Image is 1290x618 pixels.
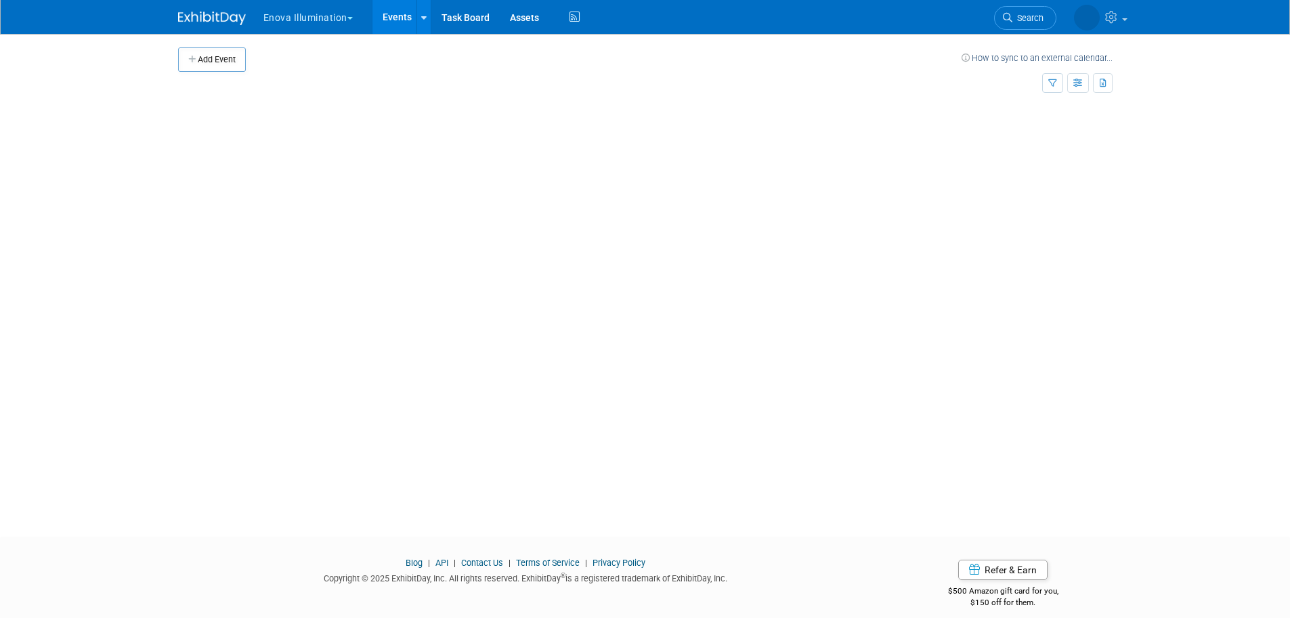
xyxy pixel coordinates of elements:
[461,558,503,568] a: Contact Us
[435,558,448,568] a: API
[406,558,423,568] a: Blog
[561,572,565,579] sup: ®
[894,597,1113,609] div: $150 off for them.
[1012,13,1044,23] span: Search
[505,558,514,568] span: |
[958,560,1048,580] a: Refer & Earn
[450,558,459,568] span: |
[178,569,874,585] div: Copyright © 2025 ExhibitDay, Inc. All rights reserved. ExhibitDay is a registered trademark of Ex...
[582,558,590,568] span: |
[178,47,246,72] button: Add Event
[178,12,246,25] img: ExhibitDay
[1074,5,1100,30] img: Sarah Swinick
[894,577,1113,608] div: $500 Amazon gift card for you,
[962,53,1113,63] a: How to sync to an external calendar...
[425,558,433,568] span: |
[994,6,1056,30] a: Search
[593,558,645,568] a: Privacy Policy
[516,558,580,568] a: Terms of Service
